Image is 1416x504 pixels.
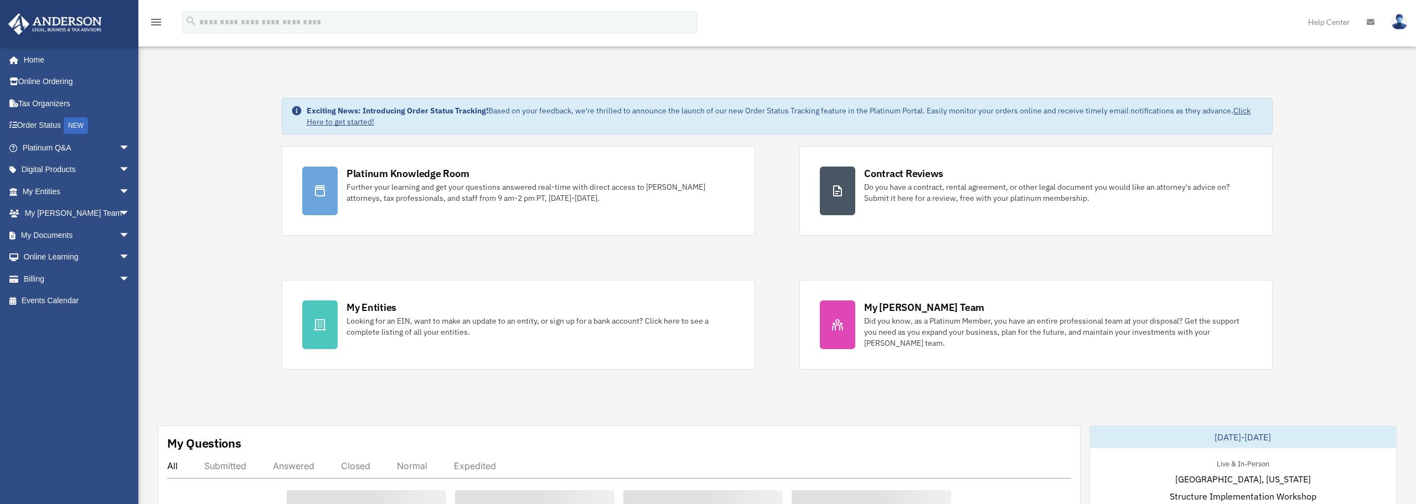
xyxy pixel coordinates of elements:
div: Closed [341,460,370,471]
div: Answered [273,460,314,471]
div: Do you have a contract, rental agreement, or other legal document you would like an attorney's ad... [864,181,1252,204]
strong: Exciting News: Introducing Order Status Tracking! [307,106,488,116]
a: My Entities Looking for an EIN, want to make an update to an entity, or sign up for a bank accoun... [282,280,755,370]
span: Structure Implementation Workshop [1170,490,1316,503]
div: NEW [64,117,88,134]
span: arrow_drop_down [119,202,141,225]
a: Digital Productsarrow_drop_down [8,159,147,181]
span: arrow_drop_down [119,180,141,203]
div: My Entities [347,300,396,314]
div: Contract Reviews [864,167,943,180]
div: My [PERSON_NAME] Team [864,300,984,314]
div: Further your learning and get your questions answered real-time with direct access to [PERSON_NAM... [347,181,735,204]
a: My Documentsarrow_drop_down [8,224,147,246]
div: Platinum Knowledge Room [347,167,469,180]
a: Platinum Q&Aarrow_drop_down [8,137,147,159]
a: My Entitiesarrow_drop_down [8,180,147,202]
a: Click Here to get started! [307,106,1250,127]
div: Did you know, as a Platinum Member, you have an entire professional team at your disposal? Get th... [864,315,1252,349]
a: Events Calendar [8,290,147,312]
div: My Questions [167,435,241,451]
div: Based on your feedback, we're thrilled to announce the launch of our new Order Status Tracking fe... [307,105,1263,127]
i: search [185,15,197,27]
a: Tax Organizers [8,92,147,115]
span: arrow_drop_down [119,268,141,290]
a: Online Learningarrow_drop_down [8,246,147,268]
i: menu [149,15,163,29]
div: All [167,460,178,471]
img: User Pic [1391,14,1408,30]
img: Anderson Advisors Platinum Portal [5,13,105,35]
span: [GEOGRAPHIC_DATA], [US_STATE] [1175,472,1311,486]
a: My [PERSON_NAME] Teamarrow_drop_down [8,202,147,225]
span: arrow_drop_down [119,137,141,159]
div: Submitted [204,460,246,471]
a: Contract Reviews Do you have a contract, rental agreement, or other legal document you would like... [799,146,1273,236]
div: Normal [397,460,427,471]
a: Platinum Knowledge Room Further your learning and get your questions answered real-time with dire... [282,146,755,236]
a: Billingarrow_drop_down [8,268,147,290]
a: My [PERSON_NAME] Team Did you know, as a Platinum Member, you have an entire professional team at... [799,280,1273,370]
a: Home [8,49,141,71]
a: menu [149,19,163,29]
div: Looking for an EIN, want to make an update to an entity, or sign up for a bank account? Click her... [347,315,735,337]
div: [DATE]-[DATE] [1090,426,1397,448]
div: Live & In-Person [1208,457,1278,469]
a: Online Ordering [8,71,147,93]
div: Expedited [454,460,496,471]
span: arrow_drop_down [119,246,141,269]
a: Order StatusNEW [8,115,147,137]
span: arrow_drop_down [119,159,141,181]
span: arrow_drop_down [119,224,141,247]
